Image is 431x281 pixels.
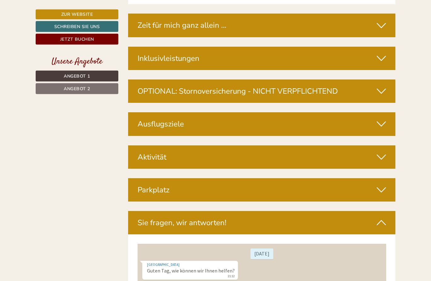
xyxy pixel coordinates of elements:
[64,73,90,79] span: Angebot 1
[128,146,396,169] div: Aktivität
[9,18,97,23] div: [GEOGRAPHIC_DATA]
[64,86,90,92] span: Angebot 2
[5,17,100,36] div: Guten Tag, wie können wir Ihnen helfen?
[36,34,118,45] a: Jetzt buchen
[128,47,396,70] div: Inklusivleistungen
[36,9,118,20] a: Zur Website
[128,14,396,37] div: Zeit für mich ganz allein …
[211,166,249,177] button: Senden
[128,113,396,136] div: Ausflugsziele
[128,179,396,202] div: Parkplatz
[9,31,97,35] small: 21:12
[36,21,118,32] a: Schreiben Sie uns
[128,80,396,103] div: OPTIONAL: Stornoversicherung - NICHT VERPFLICHTEND
[36,56,118,67] div: Unsere Angebote
[113,5,136,15] div: [DATE]
[128,211,396,235] div: Sie fragen, wir antworten!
